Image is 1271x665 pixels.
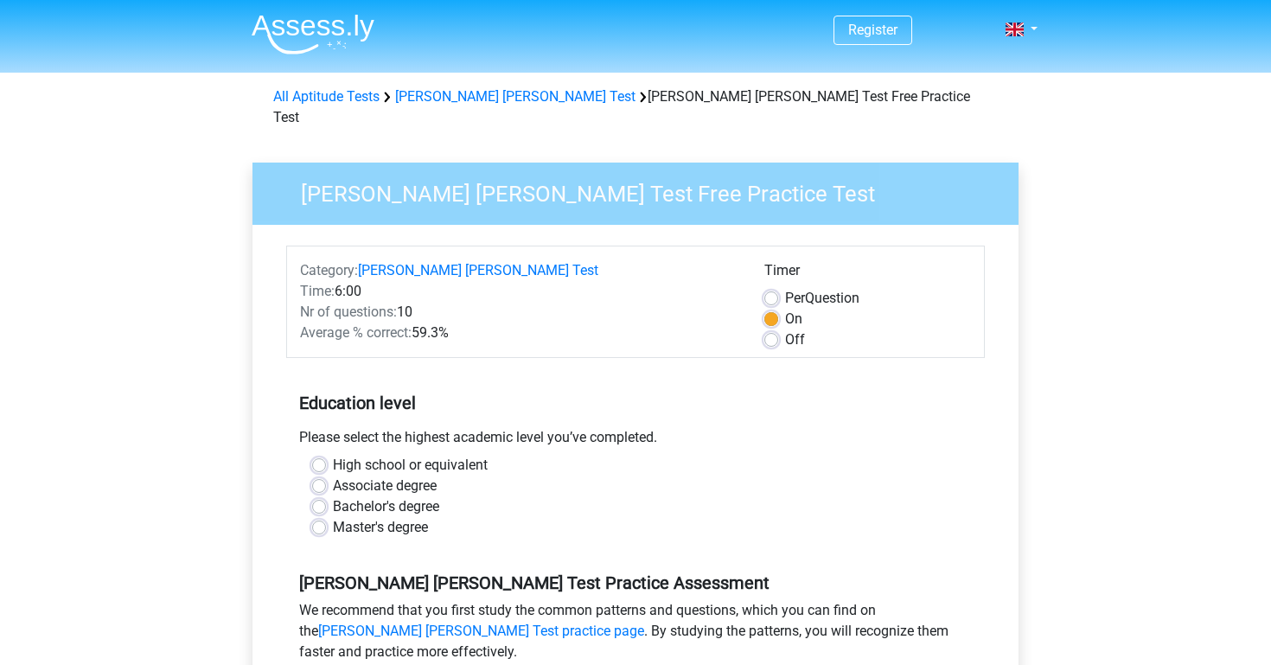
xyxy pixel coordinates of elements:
label: Associate degree [333,476,437,496]
div: 10 [287,302,751,323]
span: Category: [300,262,358,278]
img: Assessly [252,14,374,54]
div: Please select the highest academic level you’ve completed. [286,427,985,455]
label: Bachelor's degree [333,496,439,517]
h5: Education level [299,386,972,420]
div: 59.3% [287,323,751,343]
a: [PERSON_NAME] [PERSON_NAME] Test practice page [318,623,644,639]
span: Time: [300,283,335,299]
label: Question [785,288,859,309]
span: Average % correct: [300,324,412,341]
span: Per [785,290,805,306]
a: [PERSON_NAME] [PERSON_NAME] Test [358,262,598,278]
div: Timer [764,260,971,288]
label: Off [785,329,805,350]
a: [PERSON_NAME] [PERSON_NAME] Test [395,88,635,105]
label: High school or equivalent [333,455,488,476]
span: Nr of questions: [300,304,397,320]
div: [PERSON_NAME] [PERSON_NAME] Test Free Practice Test [266,86,1005,128]
h3: [PERSON_NAME] [PERSON_NAME] Test Free Practice Test [280,174,1006,208]
a: All Aptitude Tests [273,88,380,105]
h5: [PERSON_NAME] [PERSON_NAME] Test Practice Assessment [299,572,972,593]
label: Master's degree [333,517,428,538]
div: 6:00 [287,281,751,302]
label: On [785,309,802,329]
a: Register [848,22,897,38]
